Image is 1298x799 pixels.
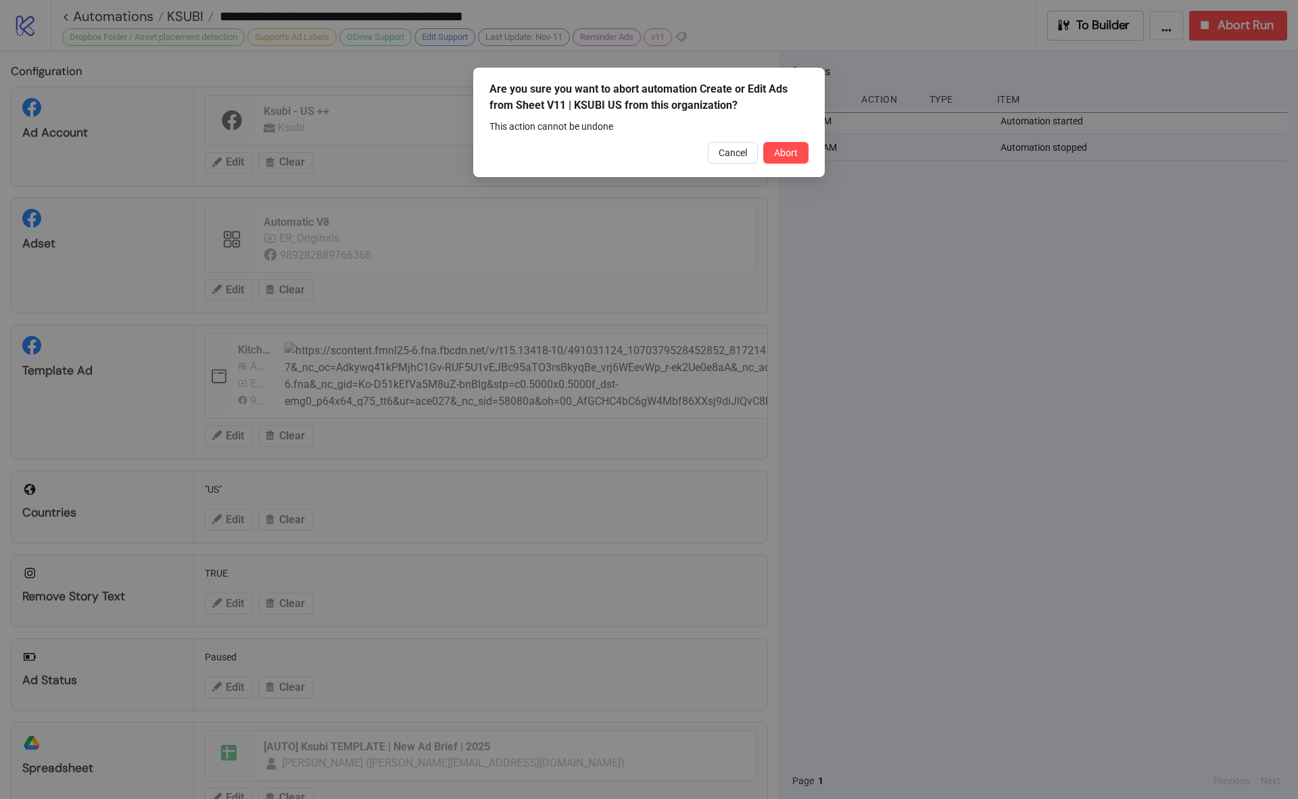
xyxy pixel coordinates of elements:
div: Are you sure you want to abort automation Create or Edit Ads from Sheet V11 | KSUBI US from this ... [489,81,809,114]
button: Abort [763,142,809,164]
span: Cancel [719,147,747,158]
span: Abort [774,147,798,158]
button: Cancel [708,142,758,164]
div: This action cannot be undone [489,119,809,134]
